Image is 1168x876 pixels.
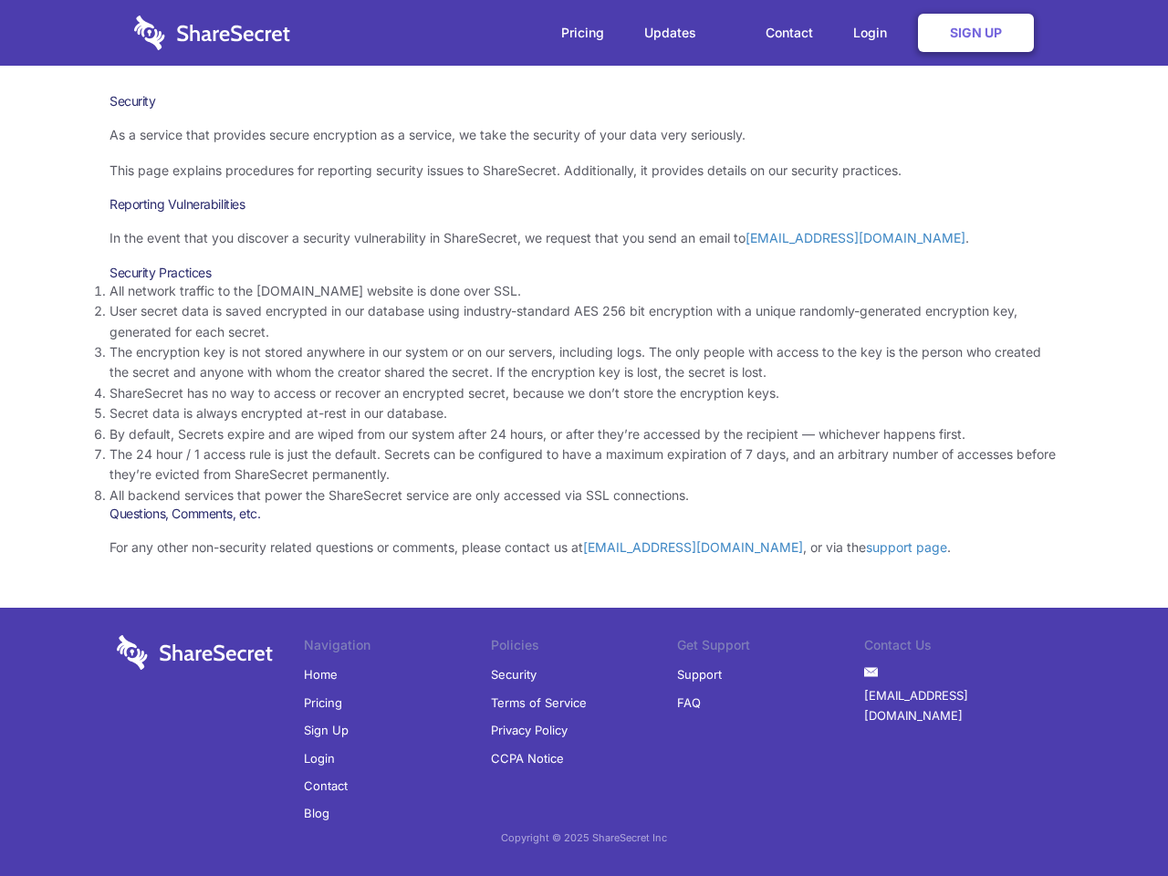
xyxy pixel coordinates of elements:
[491,716,568,744] a: Privacy Policy
[109,228,1058,248] p: In the event that you discover a security vulnerability in ShareSecret, we request that you send ...
[109,383,1058,403] li: ShareSecret has no way to access or recover an encrypted secret, because we don’t store the encry...
[304,716,349,744] a: Sign Up
[491,689,587,716] a: Terms of Service
[109,506,1058,522] h3: Questions, Comments, etc.
[304,635,491,661] li: Navigation
[109,93,1058,109] h1: Security
[109,403,1058,423] li: Secret data is always encrypted at-rest in our database.
[304,772,348,799] a: Contact
[677,635,864,661] li: Get Support
[864,635,1051,661] li: Contact Us
[491,661,537,688] a: Security
[117,635,273,670] img: logo-wordmark-white-trans-d4663122ce5f474addd5e946df7df03e33cb6a1c49d2221995e7729f52c070b2.svg
[864,682,1051,730] a: [EMAIL_ADDRESS][DOMAIN_NAME]
[491,635,678,661] li: Policies
[109,281,1058,301] li: All network traffic to the [DOMAIN_NAME] website is done over SSL.
[304,689,342,716] a: Pricing
[746,230,965,245] a: [EMAIL_ADDRESS][DOMAIN_NAME]
[109,424,1058,444] li: By default, Secrets expire and are wiped from our system after 24 hours, or after they’re accesse...
[134,16,290,50] img: logo-wordmark-white-trans-d4663122ce5f474addd5e946df7df03e33cb6a1c49d2221995e7729f52c070b2.svg
[109,444,1058,485] li: The 24 hour / 1 access rule is just the default. Secrets can be configured to have a maximum expi...
[304,661,338,688] a: Home
[835,5,914,61] a: Login
[747,5,831,61] a: Contact
[918,14,1034,52] a: Sign Up
[677,689,701,716] a: FAQ
[109,301,1058,342] li: User secret data is saved encrypted in our database using industry-standard AES 256 bit encryptio...
[583,539,803,555] a: [EMAIL_ADDRESS][DOMAIN_NAME]
[109,161,1058,181] p: This page explains procedures for reporting security issues to ShareSecret. Additionally, it prov...
[109,537,1058,558] p: For any other non-security related questions or comments, please contact us at , or via the .
[866,539,947,555] a: support page
[543,5,622,61] a: Pricing
[109,265,1058,281] h3: Security Practices
[109,125,1058,145] p: As a service that provides secure encryption as a service, we take the security of your data very...
[109,485,1058,506] li: All backend services that power the ShareSecret service are only accessed via SSL connections.
[304,745,335,772] a: Login
[304,799,329,827] a: Blog
[109,342,1058,383] li: The encryption key is not stored anywhere in our system or on our servers, including logs. The on...
[109,196,1058,213] h3: Reporting Vulnerabilities
[677,661,722,688] a: Support
[491,745,564,772] a: CCPA Notice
